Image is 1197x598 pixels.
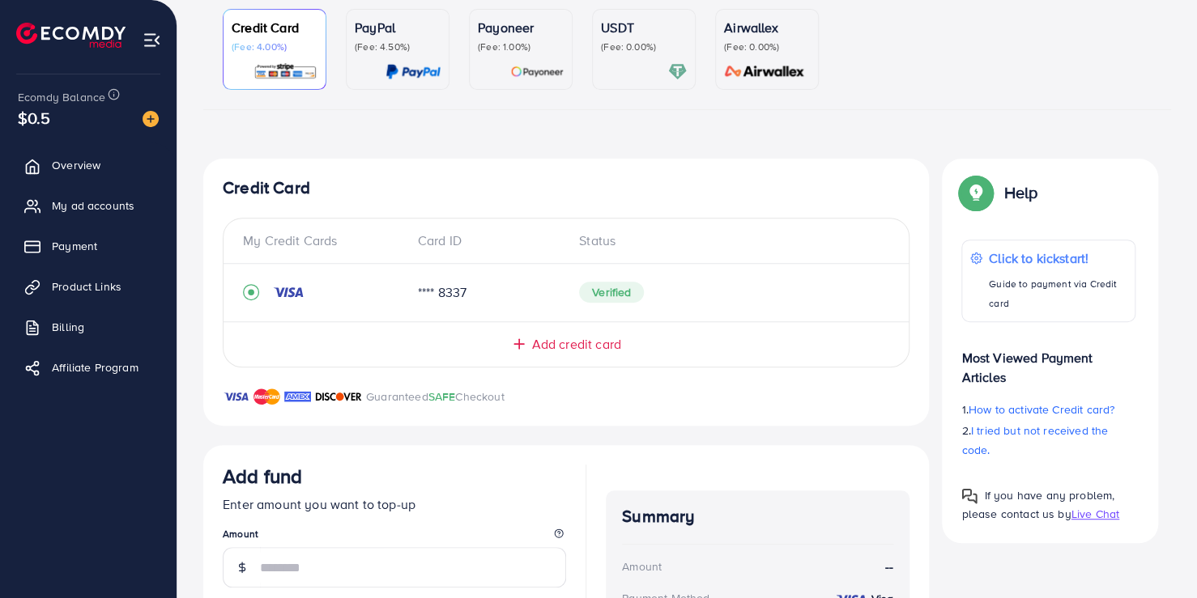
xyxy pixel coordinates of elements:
p: Most Viewed Payment Articles [961,335,1135,387]
h4: Summary [622,507,893,527]
span: Add credit card [531,335,620,354]
p: Guide to payment via Credit card [989,274,1127,313]
img: logo [16,23,126,48]
a: Product Links [12,270,164,303]
p: Airwallex [724,18,810,37]
img: Popup guide [961,178,990,207]
a: Overview [12,149,164,181]
span: Billing [52,319,84,335]
a: Payment [12,230,164,262]
iframe: Chat [1128,525,1185,586]
img: brand [223,387,249,406]
span: SAFE [428,388,456,405]
p: 1. [961,400,1135,419]
p: Help [1003,183,1037,202]
img: menu [143,31,161,49]
img: card [668,62,687,81]
img: credit [272,286,305,299]
p: Click to kickstart! [989,248,1127,268]
p: USDT [601,18,687,37]
span: Payment [52,238,97,254]
span: Affiliate Program [52,359,138,375]
h4: Credit Card [223,178,909,198]
span: My ad accounts [52,197,134,214]
span: $0.5 [18,106,51,129]
svg: record circle [243,284,259,300]
img: card [253,62,317,81]
legend: Amount [223,527,566,547]
p: (Fee: 4.00%) [232,40,317,53]
div: Card ID [405,231,567,250]
p: (Fee: 1.00%) [478,40,564,53]
span: If you have any problem, please contact us by [961,487,1114,522]
span: Overview [52,157,100,173]
img: brand [253,387,280,406]
a: Affiliate Program [12,351,164,384]
p: (Fee: 4.50%) [355,40,441,53]
p: PayPal [355,18,441,37]
p: 2. [961,421,1135,460]
h3: Add fund [223,464,302,488]
span: Ecomdy Balance [18,89,105,105]
p: (Fee: 0.00%) [724,40,810,53]
div: Status [566,231,889,250]
span: Live Chat [1071,506,1118,522]
img: card [386,62,441,81]
img: Popup guide [961,488,978,504]
a: My ad accounts [12,189,164,222]
p: (Fee: 0.00%) [601,40,687,53]
img: brand [284,387,311,406]
span: Verified [579,282,644,303]
a: Billing [12,311,164,343]
span: How to activate Credit card? [969,401,1114,418]
span: Product Links [52,278,121,295]
p: Payoneer [478,18,564,37]
img: image [143,111,159,127]
img: card [510,62,564,81]
div: Amount [622,558,662,575]
p: Credit Card [232,18,317,37]
div: My Credit Cards [243,231,405,250]
p: Guaranteed Checkout [366,387,505,406]
strong: -- [885,558,893,576]
span: I tried but not received the code. [961,422,1108,458]
img: card [719,62,810,81]
img: brand [315,387,362,406]
p: Enter amount you want to top-up [223,494,566,514]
